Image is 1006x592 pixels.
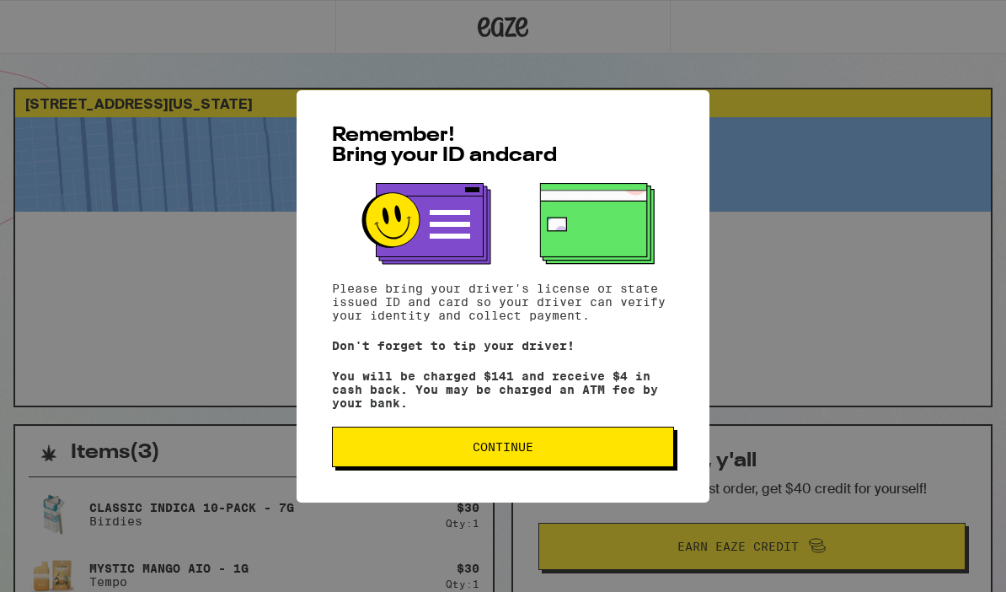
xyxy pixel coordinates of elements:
[332,282,674,322] p: Please bring your driver's license or state issued ID and card so your driver can verify your ide...
[332,126,557,166] span: Remember! Bring your ID and card
[332,369,674,410] p: You will be charged $141 and receive $4 in cash back. You may be charged an ATM fee by your bank.
[332,427,674,467] button: Continue
[332,339,674,353] p: Don't forget to tip your driver!
[473,441,533,453] span: Continue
